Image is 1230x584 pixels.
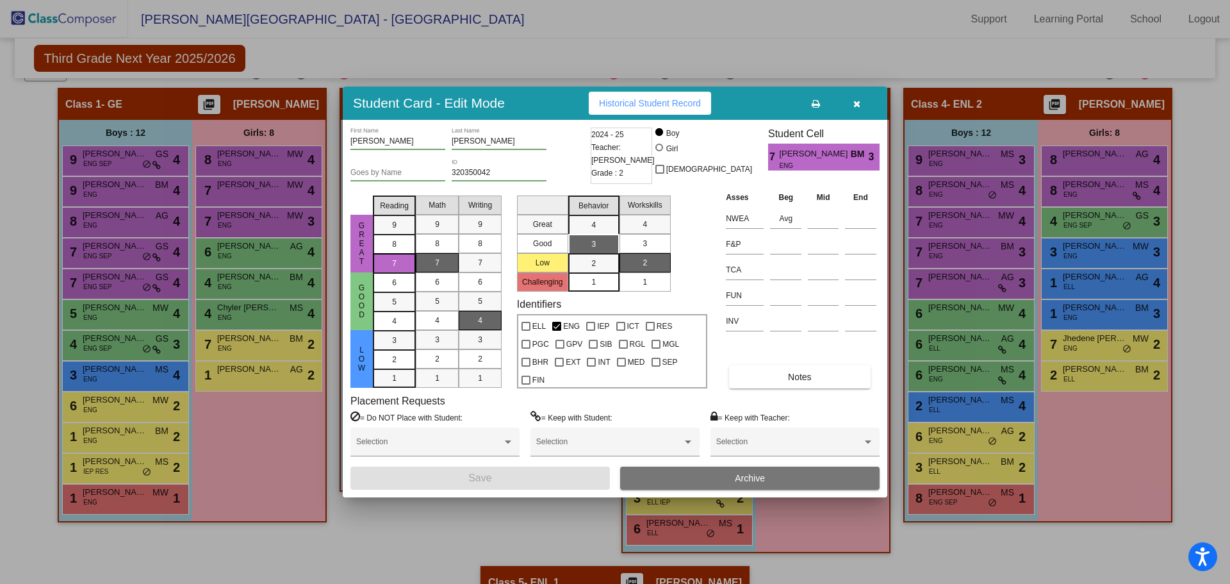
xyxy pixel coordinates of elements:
[429,199,446,211] span: Math
[392,296,397,308] span: 5
[392,315,397,327] span: 4
[598,355,610,370] span: INT
[643,276,647,288] span: 1
[392,219,397,231] span: 9
[726,260,764,279] input: assessment
[478,334,482,346] span: 3
[729,365,870,388] button: Notes
[353,95,505,111] h3: Student Card - Edit Mode
[530,411,612,424] label: = Keep with Student:
[532,319,546,334] span: ELL
[779,147,850,161] span: [PERSON_NAME]
[726,209,764,228] input: assessment
[392,354,397,365] span: 2
[842,190,880,204] th: End
[657,319,673,334] span: RES
[589,92,711,115] button: Historical Student Record
[478,238,482,249] span: 8
[591,128,624,141] span: 2024 - 25
[628,199,662,211] span: Workskills
[597,319,609,334] span: IEP
[788,372,812,382] span: Notes
[356,346,368,372] span: Low
[563,319,580,334] span: ENG
[710,411,790,424] label: = Keep with Teacher:
[435,353,439,365] span: 2
[435,334,439,346] span: 3
[591,276,596,288] span: 1
[468,199,492,211] span: Writing
[356,283,368,319] span: Good
[566,355,580,370] span: EXT
[591,258,596,269] span: 2
[735,473,765,483] span: Archive
[666,143,678,154] div: Girl
[392,277,397,288] span: 6
[666,128,680,139] div: Boy
[726,312,764,331] input: assessment
[532,355,548,370] span: BHR
[630,337,646,352] span: RGL
[350,395,445,407] label: Placement Requests
[726,286,764,305] input: assessment
[591,167,623,179] span: Grade : 2
[392,335,397,346] span: 3
[356,221,368,266] span: Great
[435,296,439,307] span: 5
[662,337,679,352] span: MGL
[723,190,767,204] th: Asses
[643,219,647,230] span: 4
[350,169,445,178] input: goes by name
[620,467,880,490] button: Archive
[600,337,612,352] span: SIB
[392,258,397,269] span: 7
[468,472,491,483] span: Save
[768,149,779,165] span: 7
[628,355,645,370] span: MED
[805,190,842,204] th: Mid
[869,149,880,165] span: 3
[435,238,439,249] span: 8
[578,200,609,212] span: Behavior
[435,315,439,326] span: 4
[478,257,482,269] span: 7
[392,372,397,384] span: 1
[599,98,701,108] span: Historical Student Record
[662,355,678,370] span: SEP
[779,161,841,171] span: ENG
[435,372,439,384] span: 1
[768,128,880,140] h3: Student Cell
[591,219,596,231] span: 4
[627,319,639,334] span: ICT
[726,235,764,254] input: assessment
[591,238,596,250] span: 3
[478,372,482,384] span: 1
[435,276,439,288] span: 6
[478,296,482,307] span: 5
[478,353,482,365] span: 2
[478,219,482,230] span: 9
[666,162,752,177] span: [DEMOGRAPHIC_DATA]
[435,219,439,230] span: 9
[591,141,655,167] span: Teacher: [PERSON_NAME]
[452,169,546,178] input: Enter ID
[350,411,463,424] label: = Do NOT Place with Student:
[380,200,409,212] span: Reading
[392,238,397,250] span: 8
[350,467,610,490] button: Save
[643,257,647,269] span: 2
[851,147,869,161] span: BM
[566,337,582,352] span: GPV
[532,337,549,352] span: PGC
[435,257,439,269] span: 7
[517,298,561,310] label: Identifiers
[532,372,545,388] span: FIN
[643,238,647,249] span: 3
[767,190,805,204] th: Beg
[478,276,482,288] span: 6
[478,315,482,326] span: 4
